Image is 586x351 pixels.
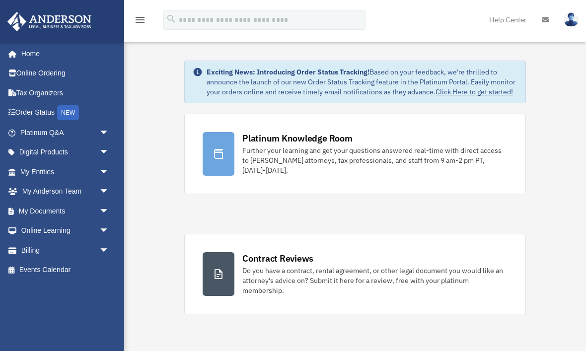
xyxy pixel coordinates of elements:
[242,266,508,295] div: Do you have a contract, rental agreement, or other legal document you would like an attorney's ad...
[436,87,513,96] a: Click Here to get started!
[7,83,124,103] a: Tax Organizers
[7,123,124,142] a: Platinum Q&Aarrow_drop_down
[7,103,124,123] a: Order StatusNEW
[184,234,526,314] a: Contract Reviews Do you have a contract, rental agreement, or other legal document you would like...
[242,145,508,175] div: Further your learning and get your questions answered real-time with direct access to [PERSON_NAM...
[4,12,94,31] img: Anderson Advisors Platinum Portal
[7,221,124,241] a: Online Learningarrow_drop_down
[134,17,146,26] a: menu
[7,44,119,64] a: Home
[242,252,313,265] div: Contract Reviews
[134,14,146,26] i: menu
[184,114,526,194] a: Platinum Knowledge Room Further your learning and get your questions answered real-time with dire...
[207,68,369,76] strong: Exciting News: Introducing Order Status Tracking!
[7,182,124,202] a: My Anderson Teamarrow_drop_down
[7,260,124,280] a: Events Calendar
[99,240,119,261] span: arrow_drop_down
[564,12,579,27] img: User Pic
[7,162,124,182] a: My Entitiesarrow_drop_down
[242,132,353,144] div: Platinum Knowledge Room
[166,13,177,24] i: search
[99,221,119,241] span: arrow_drop_down
[7,142,124,162] a: Digital Productsarrow_drop_down
[99,162,119,182] span: arrow_drop_down
[99,142,119,163] span: arrow_drop_down
[7,64,124,83] a: Online Ordering
[57,105,79,120] div: NEW
[7,240,124,260] a: Billingarrow_drop_down
[7,201,124,221] a: My Documentsarrow_drop_down
[207,67,517,97] div: Based on your feedback, we're thrilled to announce the launch of our new Order Status Tracking fe...
[99,182,119,202] span: arrow_drop_down
[99,201,119,221] span: arrow_drop_down
[99,123,119,143] span: arrow_drop_down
